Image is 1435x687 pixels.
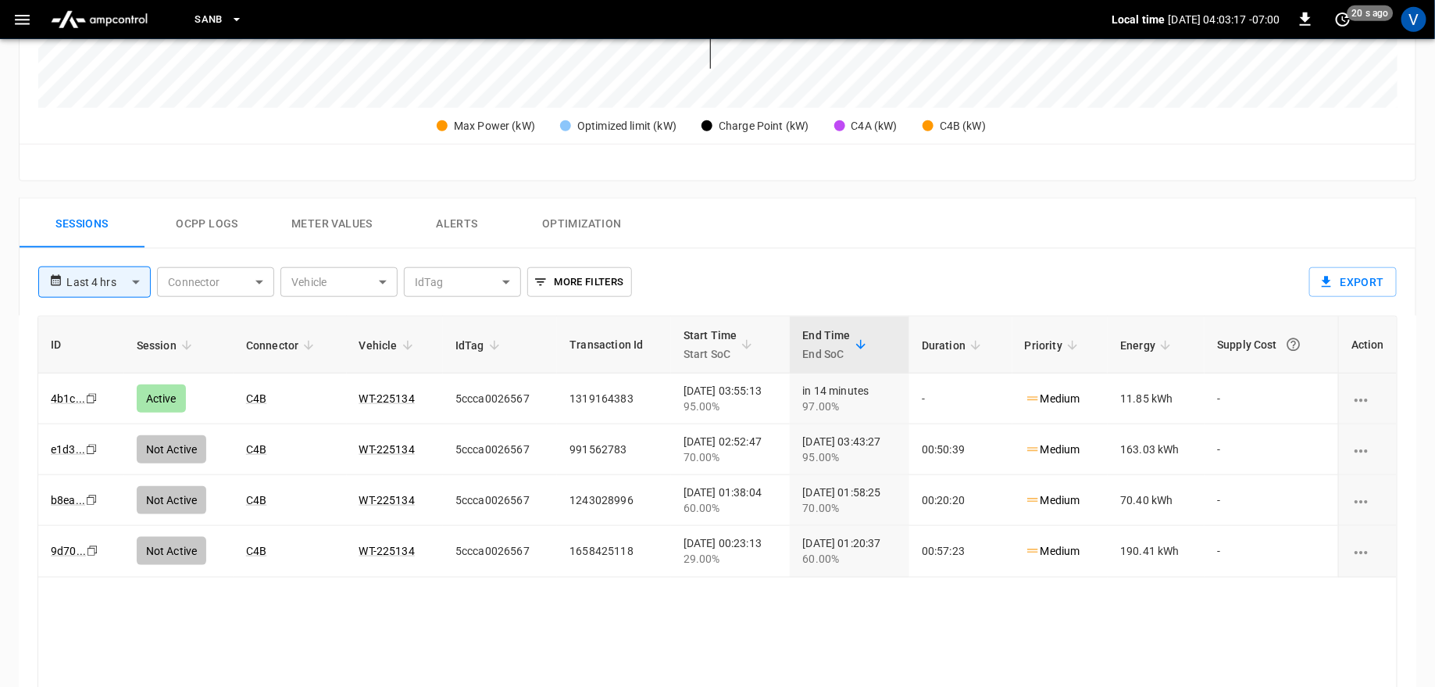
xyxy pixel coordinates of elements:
[557,317,671,374] th: Transaction Id
[1025,543,1080,560] p: Medium
[1108,424,1205,475] td: 163.03 kWh
[455,336,505,355] span: IdTag
[45,5,154,34] img: ampcontrol.io logo
[802,449,897,465] div: 95.00%
[684,345,737,363] p: Start SoC
[188,5,249,35] button: SanB
[443,526,557,577] td: 5ccca0026567
[1108,526,1205,577] td: 190.41 kWh
[1025,492,1080,509] p: Medium
[684,326,758,363] span: Start TimeStart SoC
[802,345,850,363] p: End SoC
[557,526,671,577] td: 1658425118
[359,545,415,557] a: WT-225134
[684,383,778,414] div: [DATE] 03:55:13
[1401,7,1426,32] div: profile-icon
[51,392,85,405] a: 4b1c...
[719,118,809,134] div: Charge Point (kW)
[195,11,223,29] span: SanB
[1108,374,1205,424] td: 11.85 kWh
[1309,267,1397,297] button: Export
[246,392,266,405] a: C4B
[802,500,897,516] div: 70.00%
[1025,391,1080,407] p: Medium
[51,443,85,456] a: e1d3...
[684,434,778,465] div: [DATE] 02:52:47
[802,551,897,567] div: 60.00%
[1205,424,1338,475] td: -
[137,336,197,355] span: Session
[1351,391,1384,406] div: charging session options
[557,374,671,424] td: 1319164383
[909,475,1012,526] td: 00:20:20
[1348,5,1394,21] span: 20 s ago
[66,267,151,297] div: Last 4 hrs
[802,383,897,414] div: in 14 minutes
[1205,526,1338,577] td: -
[145,199,270,249] button: Ocpp logs
[802,326,870,363] span: End TimeEnd SoC
[38,317,1397,577] table: sessions table
[1025,336,1083,355] span: Priority
[270,199,394,249] button: Meter Values
[909,374,1012,424] td: -
[684,399,778,414] div: 95.00%
[909,526,1012,577] td: 00:57:23
[359,443,415,456] a: WT-225134
[922,336,986,355] span: Duration
[1280,331,1308,359] button: The cost of your charging session based on your supply rates
[577,118,676,134] div: Optimized limit (kW)
[246,545,266,557] a: C4B
[246,494,266,506] a: C4B
[137,435,207,463] div: Not Active
[246,336,319,355] span: Connector
[684,535,778,567] div: [DATE] 00:23:13
[85,542,101,560] div: copy
[359,336,418,355] span: Vehicle
[443,374,557,424] td: 5ccca0026567
[359,494,415,506] a: WT-225134
[1351,492,1384,508] div: charging session options
[443,424,557,475] td: 5ccca0026567
[1112,12,1165,27] p: Local time
[1217,331,1326,359] div: Supply Cost
[1205,475,1338,526] td: -
[137,486,207,514] div: Not Active
[84,390,100,407] div: copy
[802,326,850,363] div: End Time
[137,537,207,565] div: Not Active
[454,118,535,134] div: Max Power (kW)
[802,535,897,567] div: [DATE] 01:20:37
[802,434,897,465] div: [DATE] 03:43:27
[51,545,86,557] a: 9d70...
[684,500,778,516] div: 60.00%
[851,118,898,134] div: C4A (kW)
[84,441,100,458] div: copy
[940,118,986,134] div: C4B (kW)
[802,485,897,516] div: [DATE] 01:58:25
[394,199,519,249] button: Alerts
[684,449,778,465] div: 70.00%
[137,385,186,413] div: Active
[51,494,85,506] a: b8ea...
[1351,543,1384,559] div: charging session options
[20,199,145,249] button: Sessions
[1169,12,1280,27] p: [DATE] 04:03:17 -07:00
[684,485,778,516] div: [DATE] 01:38:04
[246,443,266,456] a: C4B
[557,475,671,526] td: 1243028996
[802,399,897,414] div: 97.00%
[1120,336,1176,355] span: Energy
[684,551,778,567] div: 29.00%
[1351,442,1384,457] div: charging session options
[359,392,415,405] a: WT-225134
[1108,475,1205,526] td: 70.40 kWh
[909,424,1012,475] td: 00:50:39
[84,492,100,509] div: copy
[1330,7,1355,32] button: set refresh interval
[1025,442,1080,458] p: Medium
[443,475,557,526] td: 5ccca0026567
[519,199,644,249] button: Optimization
[38,317,124,374] th: ID
[1338,317,1397,374] th: Action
